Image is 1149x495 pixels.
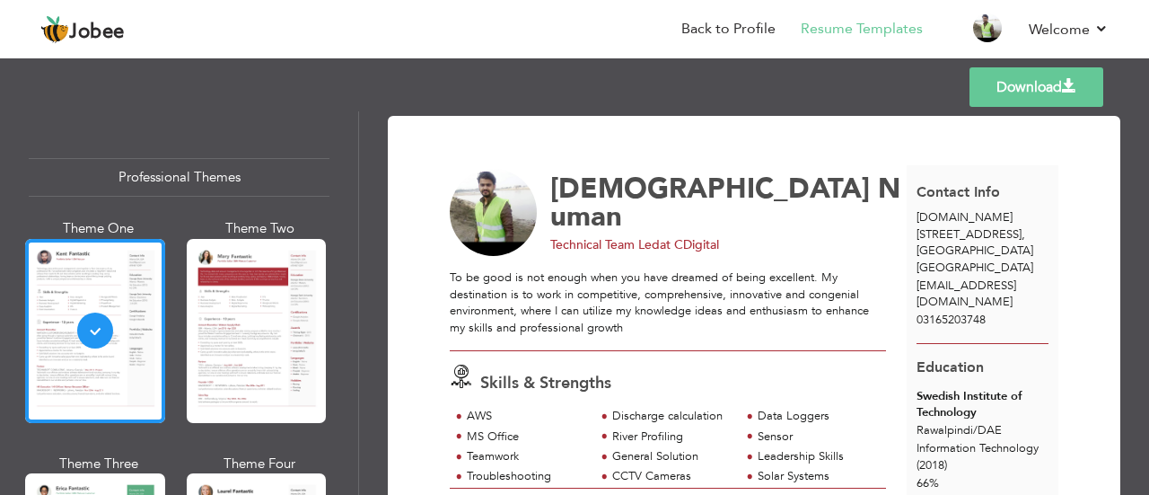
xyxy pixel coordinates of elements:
[917,312,986,328] span: 03165203748
[917,422,1002,438] span: Rawalpindi DAE
[917,440,1039,456] span: Information Technology
[612,408,730,425] div: Discharge calculation
[1029,19,1109,40] a: Welcome
[758,429,875,446] div: Sensor
[29,219,169,238] div: Theme One
[550,170,870,208] span: [DEMOGRAPHIC_DATA]
[29,455,169,473] div: Theme Three
[969,67,1103,107] a: Download
[758,408,875,425] div: Data Loggers
[917,182,1000,202] span: Contact Info
[467,429,584,446] div: MS Office
[907,209,1059,276] div: [GEOGRAPHIC_DATA]
[917,475,939,491] span: 66%
[612,429,730,446] div: River Profiling
[467,468,584,485] div: Troubleshooting
[917,388,1048,421] div: Swedish Institute of Technology
[801,19,923,40] a: Resume Templates
[190,219,330,238] div: Theme Two
[973,422,978,438] span: /
[550,236,660,253] span: Technical Team Led
[917,457,947,473] span: (2018)
[480,372,611,394] span: Skills & Strengths
[917,358,984,377] span: Education
[69,22,125,42] span: Jobee
[612,448,730,465] div: General Solution
[758,468,875,485] div: Solar Systems
[612,468,730,485] div: CCTV Cameras
[467,408,584,425] div: AWS
[29,158,329,197] div: Professional Themes
[450,270,886,336] div: To be good is not enough when you have dreamed of being excellent. My destination is to work in c...
[450,169,538,257] img: No image
[973,13,1002,42] img: Profile Img
[758,448,875,465] div: Leadership Skills
[917,260,1033,276] span: [GEOGRAPHIC_DATA]
[917,278,1016,311] span: [EMAIL_ADDRESS][DOMAIN_NAME]
[40,15,69,44] img: jobee.io
[660,236,719,253] span: at CDigital
[467,448,584,465] div: Teamwork
[681,19,776,40] a: Back to Profile
[1022,226,1025,243] span: ,
[40,15,125,44] a: Jobee
[190,455,330,473] div: Theme Four
[550,170,900,235] span: Numan
[917,209,1022,243] span: [DOMAIN_NAME] [STREET_ADDRESS]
